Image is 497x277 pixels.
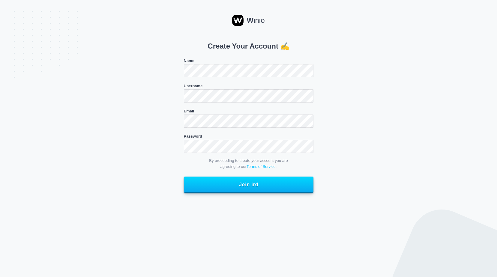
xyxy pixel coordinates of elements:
[247,15,265,26] span: inio
[247,164,276,169] a: Terms of Service
[190,182,307,187] span: Join ird
[247,16,253,24] strong: W
[14,11,78,78] img: dots
[184,177,313,193] button: Join ird
[184,41,313,52] p: Create Your Account ✍️
[184,158,313,169] p: By proceeding to create your account you are agreeing to our .
[392,209,497,277] img: dots
[184,109,194,113] label: Email
[232,15,244,26] img: winio-logo-2.svg
[184,58,194,63] label: Name
[184,134,202,138] label: Password
[184,84,203,88] label: Username
[232,15,265,26] a: Winio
